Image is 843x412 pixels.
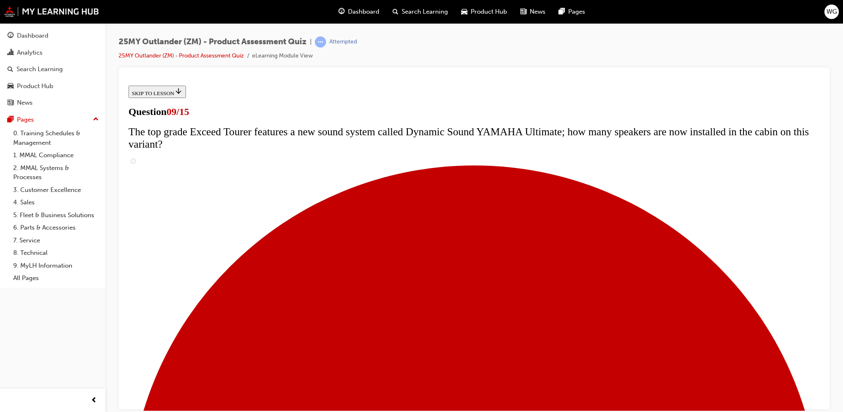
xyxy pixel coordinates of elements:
[7,32,14,40] span: guage-icon
[10,234,102,247] a: 7. Service
[826,7,837,17] span: WG
[91,395,97,406] span: prev-icon
[3,45,102,60] a: Analytics
[252,51,313,61] li: eLearning Module View
[7,49,14,57] span: chart-icon
[17,48,43,57] div: Analytics
[824,5,839,19] button: WG
[10,127,102,149] a: 0. Training Schedules & Management
[3,28,102,43] a: Dashboard
[10,272,102,285] a: All Pages
[338,7,345,17] span: guage-icon
[3,3,61,16] button: SKIP TO LESSON
[10,259,102,272] a: 9. MyLH Information
[3,62,102,77] a: Search Learning
[10,149,102,162] a: 1. MMAL Compliance
[3,79,102,94] a: Product Hub
[461,7,467,17] span: car-icon
[17,81,53,91] div: Product Hub
[17,115,34,125] div: Pages
[10,196,102,209] a: 4. Sales
[10,184,102,196] a: 3. Customer Excellence
[7,66,13,73] span: search-icon
[4,6,99,17] img: mmal
[17,31,48,41] div: Dashboard
[520,7,526,17] span: news-icon
[17,98,33,108] div: News
[559,7,565,17] span: pages-icon
[568,7,585,17] span: Pages
[10,209,102,222] a: 5. Fleet & Business Solutions
[332,3,386,20] a: guage-iconDashboard
[455,3,514,20] a: car-iconProduct Hub
[386,3,455,20] a: search-iconSearch Learning
[93,114,99,125] span: up-icon
[10,247,102,259] a: 8. Technical
[393,7,398,17] span: search-icon
[514,3,552,20] a: news-iconNews
[7,8,57,14] span: SKIP TO LESSON
[310,37,312,47] span: |
[3,95,102,110] a: News
[119,37,307,47] span: 25MY Outlander (ZM) - Product Assessment Quiz
[552,3,592,20] a: pages-iconPages
[329,38,357,46] div: Attempted
[7,116,14,124] span: pages-icon
[17,65,63,74] div: Search Learning
[7,99,14,107] span: news-icon
[7,83,14,90] span: car-icon
[3,26,102,112] button: DashboardAnalyticsSearch LearningProduct HubNews
[315,36,326,48] span: learningRecordVerb_ATTEMPT-icon
[10,162,102,184] a: 2. MMAL Systems & Processes
[10,221,102,234] a: 6. Parts & Accessories
[530,7,545,17] span: News
[471,7,507,17] span: Product Hub
[3,112,102,127] button: Pages
[348,7,379,17] span: Dashboard
[402,7,448,17] span: Search Learning
[119,52,244,59] a: 25MY Outlander (ZM) - Product Assessment Quiz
